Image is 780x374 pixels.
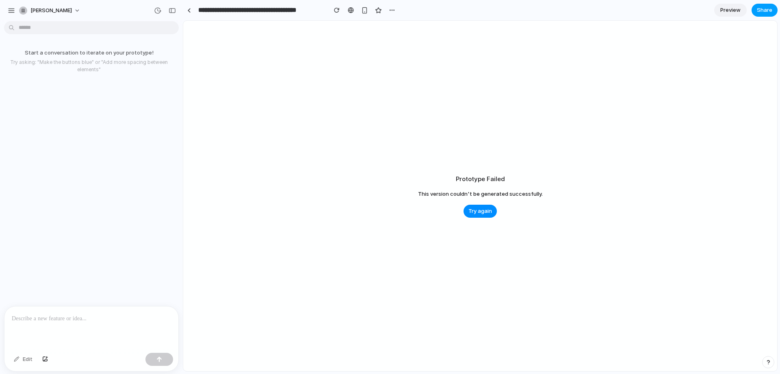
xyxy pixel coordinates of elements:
[752,4,778,17] button: Share
[464,205,497,218] button: Try again
[714,4,747,17] a: Preview
[3,59,175,73] p: Try asking: "Make the buttons blue" or "Add more spacing between elements"
[16,4,84,17] button: [PERSON_NAME]
[720,6,741,14] span: Preview
[418,190,543,198] span: This version couldn't be generated successfully.
[757,6,772,14] span: Share
[456,175,505,184] h2: Prototype Failed
[468,207,492,215] span: Try again
[30,7,72,15] span: [PERSON_NAME]
[3,49,175,57] p: Start a conversation to iterate on your prototype!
